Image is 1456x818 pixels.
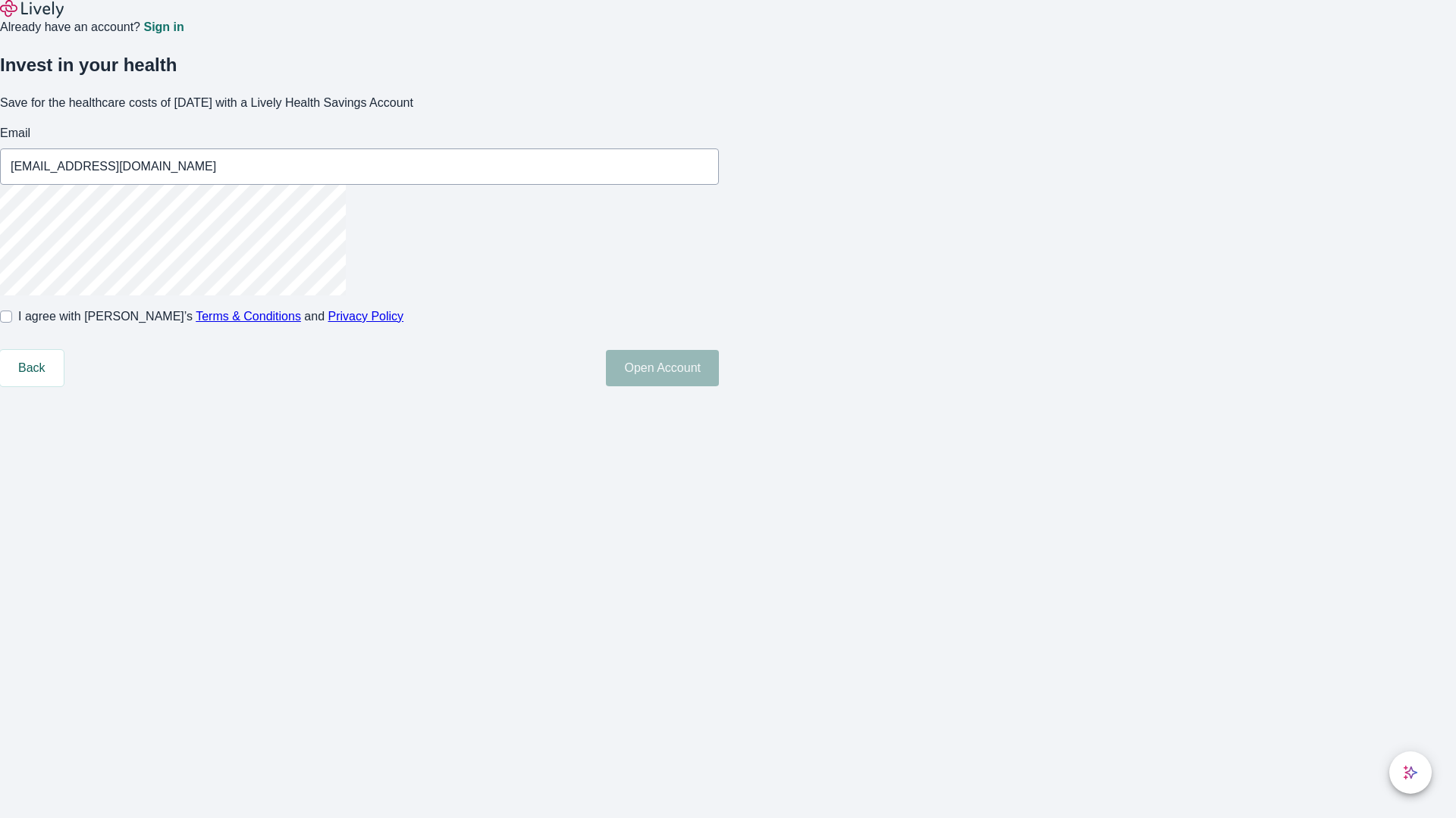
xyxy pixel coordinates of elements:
[328,310,404,323] a: Privacy Policy
[18,308,403,326] span: I agree with [PERSON_NAME]’s and
[1403,765,1418,780] svg: Lively AI Assistant
[196,310,301,323] a: Terms & Conditions
[1389,751,1432,794] button: chat
[143,21,184,33] a: Sign in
